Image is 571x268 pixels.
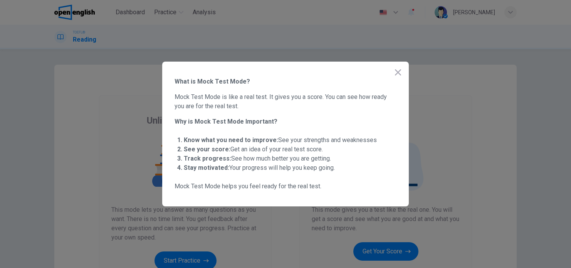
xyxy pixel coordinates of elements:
[175,182,396,191] span: Mock Test Mode helps you feel ready for the real test.
[175,92,396,111] span: Mock Test Mode is like a real test. It gives you a score. You can see how ready you are for the r...
[175,117,396,126] span: Why is Mock Test Mode Important?
[184,146,323,153] span: Get an idea of your real test score.
[184,136,377,144] span: See your strengths and weaknesses
[184,155,231,162] strong: Track progress:
[184,155,331,162] span: See how much better you are getting.
[184,146,230,153] strong: See your score:
[184,136,278,144] strong: Know what you need to improve:
[184,164,229,171] strong: Stay motivated:
[184,164,335,171] span: Your progress will help you keep going.
[175,77,396,86] span: What is Mock Test Mode?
